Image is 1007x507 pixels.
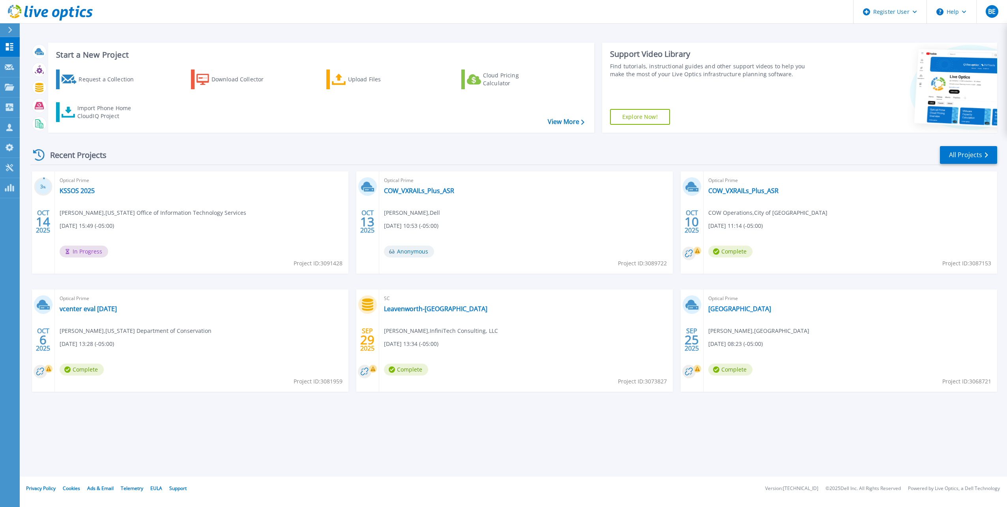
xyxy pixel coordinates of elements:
span: Complete [384,364,428,376]
span: Complete [60,364,104,376]
div: OCT 2025 [36,325,51,354]
span: [DATE] 11:14 (-05:00) [708,222,763,230]
span: [DATE] 10:53 (-05:00) [384,222,438,230]
span: [DATE] 13:28 (-05:00) [60,340,114,348]
span: Optical Prime [384,176,668,185]
span: [DATE] 15:49 (-05:00) [60,222,114,230]
a: Request a Collection [56,69,144,89]
a: [GEOGRAPHIC_DATA] [708,305,771,313]
div: Upload Files [348,71,411,87]
div: OCT 2025 [360,207,375,236]
span: [PERSON_NAME] , [US_STATE] Office of Information Technology Services [60,208,246,217]
div: OCT 2025 [684,207,699,236]
a: Support [169,485,187,492]
a: Explore Now! [610,109,670,125]
span: 6 [39,336,47,343]
span: Complete [708,364,752,376]
a: Upload Files [326,69,414,89]
div: Find tutorials, instructional guides and other support videos to help you make the most of your L... [610,62,814,78]
a: Ads & Email [87,485,114,492]
h3: 3 [34,182,52,192]
span: Project ID: 3068721 [942,377,991,386]
span: Optical Prime [60,294,344,303]
li: © 2025 Dell Inc. All Rights Reserved [825,486,901,491]
a: Leavenworth-[GEOGRAPHIC_DATA] [384,305,487,313]
a: Download Collector [191,69,279,89]
span: 10 [685,218,699,225]
span: Project ID: 3091428 [294,259,343,268]
span: 29 [360,336,374,343]
span: Optical Prime [708,294,992,303]
span: Project ID: 3073827 [618,377,667,386]
span: Optical Prime [60,176,344,185]
span: Project ID: 3087153 [942,259,991,268]
span: Project ID: 3089722 [618,259,667,268]
span: % [43,185,46,189]
div: Import Phone Home CloudIQ Project [77,104,139,120]
span: [PERSON_NAME] , InfiniTech Consulting, LLC [384,327,498,335]
div: Cloud Pricing Calculator [483,71,546,87]
span: [PERSON_NAME] , [US_STATE] Department of Conservation [60,327,212,335]
span: COW Operations , City of [GEOGRAPHIC_DATA] [708,208,827,217]
div: OCT 2025 [36,207,51,236]
a: All Projects [940,146,997,164]
a: Cookies [63,485,80,492]
a: EULA [150,485,162,492]
div: Download Collector [212,71,275,87]
a: COW_VXRAILs_Plus_ASR [708,187,779,195]
li: Powered by Live Optics, a Dell Technology [908,486,1000,491]
span: [DATE] 08:23 (-05:00) [708,340,763,348]
span: BE [988,8,996,15]
span: [DATE] 13:34 (-05:00) [384,340,438,348]
a: KSSOS 2025 [60,187,95,195]
li: Version: [TECHNICAL_ID] [765,486,818,491]
span: Anonymous [384,246,434,257]
a: Cloud Pricing Calculator [461,69,549,89]
div: SEP 2025 [684,325,699,354]
a: COW_VXRAILs_Plus_ASR [384,187,454,195]
span: 14 [36,218,50,225]
div: SEP 2025 [360,325,375,354]
span: 13 [360,218,374,225]
span: [PERSON_NAME] , [GEOGRAPHIC_DATA] [708,327,809,335]
span: [PERSON_NAME] , Dell [384,208,440,217]
h3: Start a New Project [56,51,584,59]
a: vcenter eval [DATE] [60,305,117,313]
span: In Progress [60,246,108,257]
a: Privacy Policy [26,485,56,492]
span: Optical Prime [708,176,992,185]
a: View More [548,118,584,126]
span: 25 [685,336,699,343]
div: Support Video Library [610,49,814,59]
div: Recent Projects [30,145,117,165]
div: Request a Collection [79,71,142,87]
span: Project ID: 3081959 [294,377,343,386]
a: Telemetry [121,485,143,492]
span: SC [384,294,668,303]
span: Complete [708,246,752,257]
